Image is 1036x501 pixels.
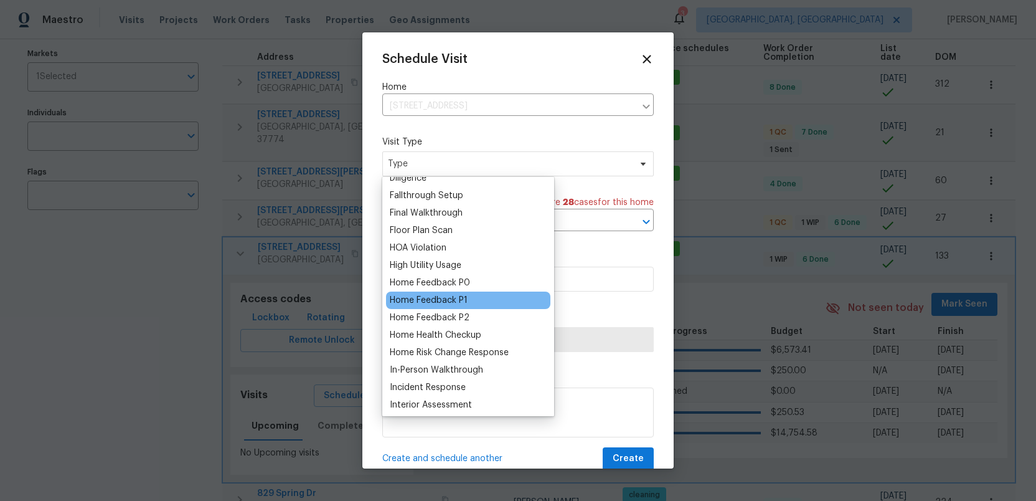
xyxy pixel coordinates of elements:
span: Type [388,158,630,170]
span: Schedule Visit [382,53,468,65]
label: Home [382,81,654,93]
div: In-Person Walkthrough [390,364,483,376]
div: Final Walkthrough [390,207,463,219]
button: Create [603,447,654,470]
div: HOA Violation [390,242,446,254]
button: Open [638,213,655,231]
span: 28 [563,198,574,207]
input: Enter in an address [382,97,635,116]
label: Visit Type [382,136,654,148]
div: Interior Assessment [390,399,472,411]
div: High Utility Usage [390,259,461,272]
div: Diligence [390,172,426,184]
span: Create and schedule another [382,452,502,465]
div: Home Feedback P1 [390,294,468,307]
div: Home Feedback P0 [390,277,470,289]
span: Close [640,52,654,66]
div: Floor Plan Scan [390,224,453,237]
span: There are case s for this home [524,196,654,209]
div: Home Health Checkup [390,329,481,341]
div: Fallthrough Setup [390,189,463,202]
div: Home Feedback P2 [390,312,469,324]
div: Incident Response [390,381,466,394]
span: Create [613,451,644,467]
div: Home Risk Change Response [390,346,509,359]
